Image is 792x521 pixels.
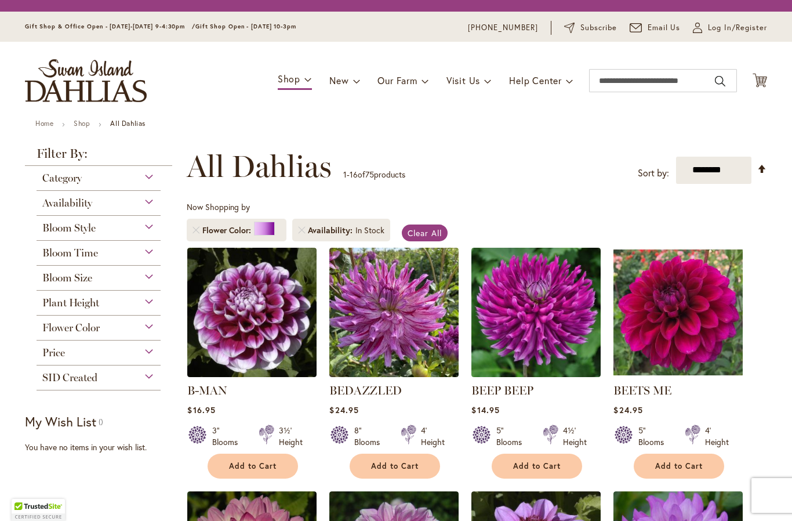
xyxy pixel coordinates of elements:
span: $24.95 [329,404,358,415]
div: 4' Height [421,425,445,448]
span: New [329,74,348,86]
label: Sort by: [638,162,669,184]
button: Search [715,72,725,91]
a: Email Us [630,22,681,34]
a: BEEP BEEP [471,368,601,379]
strong: Filter By: [25,147,172,166]
a: Subscribe [564,22,617,34]
div: 3½' Height [279,425,303,448]
span: Our Farm [377,74,417,86]
span: Add to Cart [371,461,419,471]
p: - of products [343,165,405,184]
strong: My Wish List [25,413,96,430]
span: Help Center [509,74,562,86]
span: Availability [308,225,355,236]
a: B-MAN [187,383,227,397]
span: $24.95 [613,404,642,415]
a: Clear All [402,225,448,241]
span: Log In/Register [708,22,767,34]
img: B-MAN [187,248,317,377]
span: Bloom Size [42,272,92,284]
div: 4½' Height [563,425,587,448]
span: Email Us [648,22,681,34]
span: Flower Color [202,225,254,236]
button: Add to Cart [492,454,582,479]
span: 75 [365,169,374,180]
a: Remove Availability In Stock [298,227,305,234]
img: BEETS ME [613,248,743,377]
button: Add to Cart [634,454,724,479]
span: Add to Cart [229,461,277,471]
a: Log In/Register [693,22,767,34]
span: Clear All [408,227,442,238]
span: 16 [350,169,358,180]
div: 8" Blooms [354,425,387,448]
span: Category [42,172,82,184]
span: 1 [343,169,347,180]
div: 3" Blooms [212,425,245,448]
strong: All Dahlias [110,119,146,128]
div: 4' Height [705,425,729,448]
span: Plant Height [42,296,99,309]
span: $16.95 [187,404,215,415]
a: [PHONE_NUMBER] [468,22,538,34]
a: BEETS ME [613,368,743,379]
span: SID Created [42,371,97,384]
span: Gift Shop & Office Open - [DATE]-[DATE] 9-4:30pm / [25,23,195,30]
span: Bloom Style [42,222,96,234]
a: BEETS ME [613,383,671,397]
span: Gift Shop Open - [DATE] 10-3pm [195,23,296,30]
a: B-MAN [187,368,317,379]
div: You have no items in your wish list. [25,442,180,453]
a: Shop [74,119,90,128]
span: Subscribe [580,22,617,34]
a: Remove Flower Color Purple [192,227,199,234]
span: Bloom Time [42,247,98,259]
a: BEDAZZLED [329,383,402,397]
img: BEEP BEEP [471,248,601,377]
span: Shop [278,73,300,85]
div: 5" Blooms [496,425,529,448]
div: TrustedSite Certified [12,499,65,521]
button: Add to Cart [208,454,298,479]
span: All Dahlias [187,149,332,184]
span: Add to Cart [655,461,703,471]
a: Bedazzled [329,368,459,379]
span: Visit Us [446,74,480,86]
a: store logo [25,59,147,102]
img: Bedazzled [329,248,459,377]
div: In Stock [355,225,384,236]
span: Price [42,346,65,359]
span: Add to Cart [513,461,561,471]
a: Home [35,119,53,128]
a: BEEP BEEP [471,383,533,397]
div: 5" Blooms [638,425,671,448]
span: $14.95 [471,404,499,415]
span: Flower Color [42,321,100,334]
button: Add to Cart [350,454,440,479]
span: Availability [42,197,92,209]
span: Now Shopping by [187,201,250,212]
